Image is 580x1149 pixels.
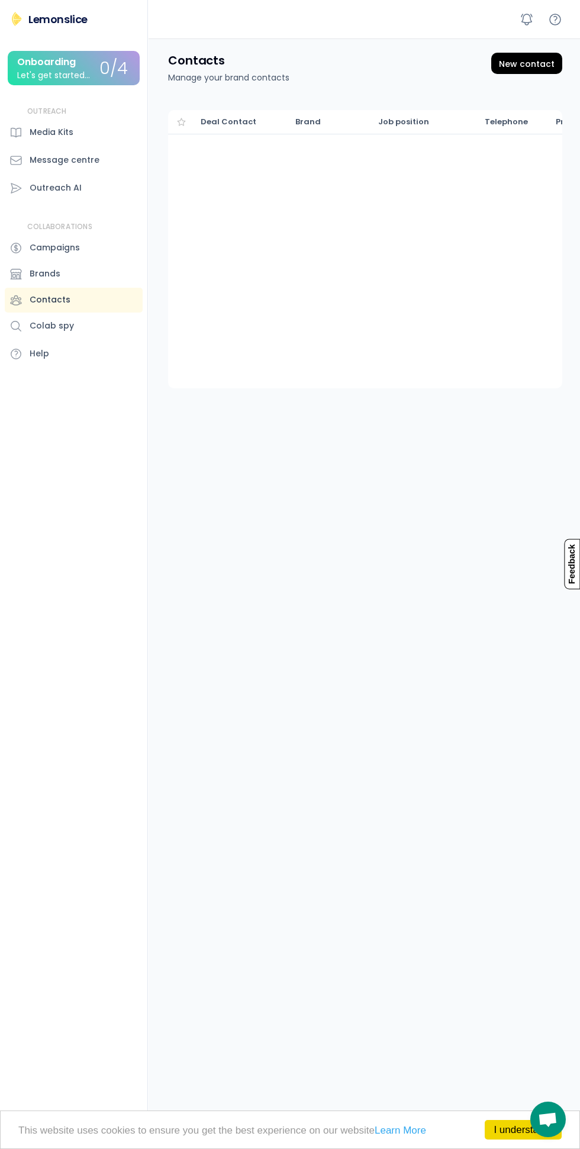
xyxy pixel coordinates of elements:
div: Brands [30,268,60,280]
img: Lemonslice [9,12,24,26]
p: This website uses cookies to ensure you get the best experience on our website [18,1125,562,1135]
div: Contacts [30,294,70,306]
div: Media Kits [30,126,73,139]
div: Outreach AI [30,182,82,194]
div: 0/4 [99,60,128,78]
div: Brand [295,117,321,127]
a: I understand! [485,1120,562,1140]
div: Add new deal [491,53,562,74]
div: COLLABORATIONS [27,222,92,232]
h4: Contacts [168,53,225,68]
div: Open chat [530,1102,566,1137]
div: OUTREACH [27,107,67,117]
div: Job position [378,117,429,127]
div: Manage your brand contacts [168,72,289,84]
div: Deal Contact [201,117,256,127]
div: Onboarding [17,57,76,67]
div: Message centre [30,154,99,166]
div: Let's get started... [17,71,90,80]
a: Learn More [375,1125,426,1136]
div: Campaigns [30,242,80,254]
div: Lemonslice [28,12,88,27]
div: New contact [497,59,556,69]
div: Help [30,347,49,360]
div: Telephone [485,117,528,127]
div: Colab spy [30,320,74,332]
